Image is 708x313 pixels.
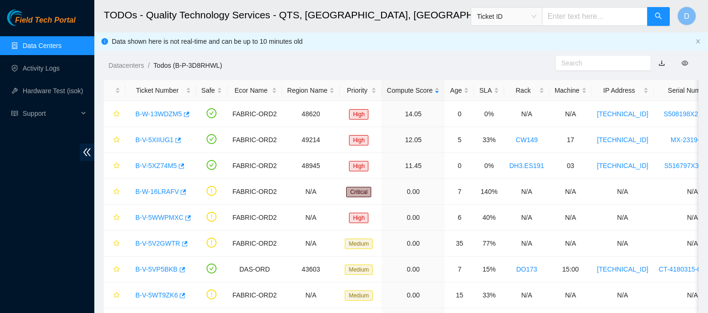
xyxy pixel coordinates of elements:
span: star [113,111,120,118]
td: N/A [282,231,340,257]
span: exclamation-circle [207,289,217,299]
a: download [658,59,665,67]
td: 77% [474,231,504,257]
input: Enter text here... [542,7,648,26]
span: read [11,110,18,117]
td: 49214 [282,127,340,153]
a: B-V-5XZ74M5 [135,162,177,169]
td: 5 [445,127,474,153]
td: N/A [504,101,550,127]
button: star [109,262,120,277]
span: Critical [346,187,371,197]
td: 03 [550,153,592,179]
span: check-circle [207,264,217,273]
a: B-W-13WDZM5 [135,110,182,118]
button: star [109,132,120,147]
td: N/A [504,205,550,231]
td: 17 [550,127,592,153]
span: Ticket ID [477,9,536,24]
a: Hardware Test (isok) [23,87,83,95]
td: 140% [474,179,504,205]
input: Search [561,58,638,68]
td: 15:00 [550,257,592,282]
td: 0% [474,153,504,179]
a: [TECHNICAL_ID] [597,162,649,169]
td: N/A [282,282,340,308]
span: search [655,12,662,21]
span: check-circle [207,134,217,144]
a: B-V-5WWPMXC [135,214,183,221]
a: Activity Logs [23,64,60,72]
td: 0.00 [382,205,445,231]
td: 0 [445,153,474,179]
td: N/A [592,231,654,257]
span: star [113,292,120,299]
td: N/A [282,205,340,231]
td: N/A [550,205,592,231]
button: star [109,106,120,121]
span: Medium [345,290,373,301]
td: 43603 [282,257,340,282]
button: download [651,56,672,71]
td: 33% [474,127,504,153]
td: 0.00 [382,282,445,308]
span: eye [682,60,688,66]
td: N/A [550,101,592,127]
td: 0% [474,101,504,127]
td: FABRIC-ORD2 [227,231,282,257]
span: High [349,213,368,223]
td: FABRIC-ORD2 [227,153,282,179]
button: close [695,39,701,45]
span: double-left [80,144,94,161]
td: 6 [445,205,474,231]
span: High [349,109,368,120]
span: High [349,135,368,145]
a: CW149 [516,136,538,144]
span: check-circle [207,160,217,170]
td: FABRIC-ORD2 [227,101,282,127]
button: search [647,7,670,26]
td: 40% [474,205,504,231]
span: star [113,240,120,248]
span: Support [23,104,78,123]
a: B-W-16LRAFV [135,188,179,195]
td: 15 [445,282,474,308]
button: star [109,184,120,199]
td: DAS-ORD [227,257,282,282]
td: 0.00 [382,231,445,257]
span: star [113,188,120,196]
span: Medium [345,265,373,275]
a: B-V-5VP5BKB [135,265,178,273]
a: [TECHNICAL_ID] [597,265,649,273]
a: B-V-5WT9ZK6 [135,291,178,299]
td: N/A [550,282,592,308]
td: N/A [504,179,550,205]
td: N/A [550,179,592,205]
td: 35 [445,231,474,257]
a: Akamai TechnologiesField Tech Portal [7,17,75,29]
td: 7 [445,179,474,205]
td: 15% [474,257,504,282]
span: / [148,62,150,69]
a: [TECHNICAL_ID] [597,110,649,118]
a: Datacenters [108,62,144,69]
span: High [349,161,368,171]
button: star [109,236,120,251]
td: 33% [474,282,504,308]
span: Field Tech Portal [15,16,75,25]
td: FABRIC-ORD2 [227,205,282,231]
span: star [113,162,120,170]
a: Todos (B-P-3D8RHWL) [153,62,222,69]
td: 48945 [282,153,340,179]
td: N/A [504,231,550,257]
button: star [109,210,120,225]
a: Data Centers [23,42,61,49]
td: N/A [504,282,550,308]
span: star [113,266,120,273]
td: 0.00 [382,179,445,205]
span: star [113,136,120,144]
button: star [109,288,120,303]
span: exclamation-circle [207,186,217,196]
td: FABRIC-ORD2 [227,127,282,153]
td: N/A [282,179,340,205]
